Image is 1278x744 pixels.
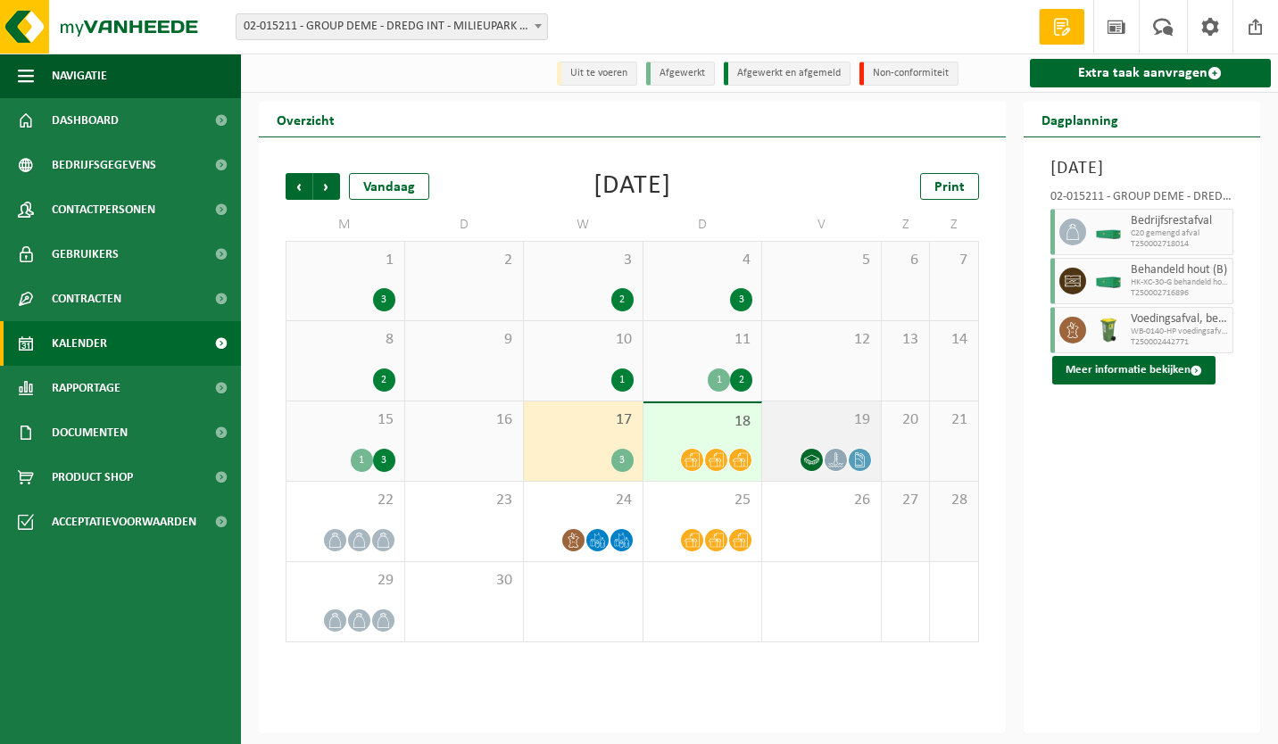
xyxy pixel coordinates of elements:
span: 3 [533,251,634,270]
div: 3 [730,288,752,311]
h2: Overzicht [259,102,353,136]
div: 02-015211 - GROUP DEME - DREDG INT - MILIEUPARK - ZWIJNDRECHT [1050,191,1234,209]
span: 17 [533,410,634,430]
span: 21 [939,410,968,430]
td: W [524,209,643,241]
span: 11 [652,330,753,350]
span: 5 [771,251,872,270]
span: WB-0140-HP voedingsafval, bevat producten van dierlijke oors [1131,327,1229,337]
span: Behandeld hout (B) [1131,263,1229,277]
div: 1 [351,449,373,472]
span: Gebruikers [52,232,119,277]
span: 02-015211 - GROUP DEME - DREDG INT - MILIEUPARK - ZWIJNDRECHT [237,14,547,39]
span: 10 [533,330,634,350]
span: Print [934,180,965,194]
li: Non-conformiteit [859,62,958,86]
span: 19 [771,410,872,430]
div: 2 [730,368,752,392]
div: [DATE] [593,173,671,200]
div: 3 [373,449,395,472]
img: HK-XC-30-GN-00 [1095,275,1122,288]
span: 30 [414,571,515,591]
span: 8 [295,330,395,350]
div: Vandaag [349,173,429,200]
div: 2 [611,288,634,311]
span: 6 [891,251,920,270]
td: M [286,209,405,241]
span: Rapportage [52,366,120,410]
span: HK-XC-30-G behandeld hout (B) [1131,277,1229,288]
span: T250002718014 [1131,239,1229,250]
span: 27 [891,491,920,510]
span: Contracten [52,277,121,321]
span: 16 [414,410,515,430]
td: Z [930,209,978,241]
span: 02-015211 - GROUP DEME - DREDG INT - MILIEUPARK - ZWIJNDRECHT [236,13,548,40]
div: 1 [708,368,730,392]
div: 3 [611,449,634,472]
span: Navigatie [52,54,107,98]
span: C20 gemengd afval [1131,228,1229,239]
span: 20 [891,410,920,430]
span: 7 [939,251,968,270]
td: D [643,209,763,241]
span: 26 [771,491,872,510]
span: 25 [652,491,753,510]
span: Acceptatievoorwaarden [52,500,196,544]
span: Bedrijfsgegevens [52,143,156,187]
li: Afgewerkt en afgemeld [724,62,851,86]
span: 9 [414,330,515,350]
span: Voedingsafval, bevat producten van dierlijke oorsprong, onverpakt, categorie 3 [1131,312,1229,327]
span: Documenten [52,410,128,455]
li: Afgewerkt [646,62,715,86]
span: Product Shop [52,455,133,500]
span: T250002442771 [1131,337,1229,348]
h2: Dagplanning [1024,102,1136,136]
td: Z [882,209,930,241]
span: Kalender [52,321,107,366]
span: 14 [939,330,968,350]
span: T250002716896 [1131,288,1229,299]
span: 28 [939,491,968,510]
h3: [DATE] [1050,155,1234,182]
span: 22 [295,491,395,510]
td: V [762,209,882,241]
img: WB-0140-HPE-GN-50 [1095,317,1122,343]
span: 12 [771,330,872,350]
span: Bedrijfsrestafval [1131,214,1229,228]
span: 18 [652,412,753,432]
div: 2 [373,368,395,392]
span: 13 [891,330,920,350]
div: 3 [373,288,395,311]
span: Dashboard [52,98,119,143]
span: 2 [414,251,515,270]
span: Volgende [313,173,340,200]
span: 1 [295,251,395,270]
span: 29 [295,571,395,591]
div: 1 [611,368,634,392]
button: Meer informatie bekijken [1052,356,1216,384]
td: D [405,209,525,241]
li: Uit te voeren [557,62,637,86]
a: Extra taak aanvragen [1030,59,1272,87]
span: Contactpersonen [52,187,155,232]
span: 24 [533,491,634,510]
a: Print [920,173,979,200]
img: HK-XC-20-GN-00 [1095,226,1122,239]
span: Vorige [286,173,312,200]
span: 4 [652,251,753,270]
span: 15 [295,410,395,430]
span: 23 [414,491,515,510]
